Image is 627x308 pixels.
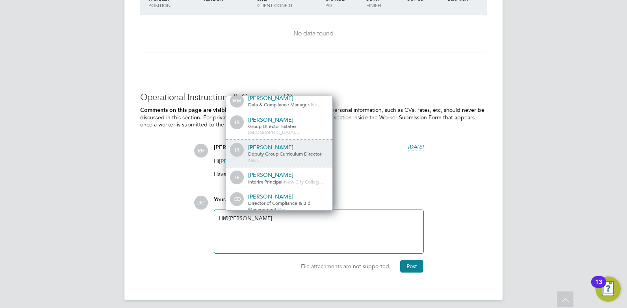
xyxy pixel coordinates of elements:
[311,101,322,108] span: Ne…
[248,116,327,123] div: [PERSON_NAME]
[248,123,296,129] span: Group Director Estates
[282,178,284,185] span: -
[278,206,290,212] span: Pre…
[248,200,310,212] span: Director of Compliance & Bid Management
[140,106,487,128] p: Worker's personal information, such as CVs, rates, etc, should never be discussed in this section...
[248,95,327,102] div: [PERSON_NAME]
[194,196,208,210] span: DC
[301,263,391,270] span: File attachments are not supported.
[248,178,282,185] span: Interim Principal
[148,30,479,38] div: No data found
[140,92,487,103] h3: Operational Instructions & Comments
[248,193,327,200] div: [PERSON_NAME]
[595,282,602,292] div: 13
[219,158,264,165] span: [PERSON_NAME]
[296,123,298,129] span: -
[248,144,327,151] div: [PERSON_NAME]
[231,95,243,107] span: HM
[214,196,424,210] div: say:
[231,193,243,206] span: CD
[224,215,272,222] span: [PERSON_NAME]
[194,144,208,158] span: RH
[248,157,260,163] span: Ne…
[231,171,243,184] span: IF
[309,101,311,108] span: -
[321,150,323,157] span: -
[400,260,423,273] button: Post
[214,158,424,165] p: Hi
[276,206,278,212] span: -
[214,144,260,151] span: [PERSON_NAME]
[219,215,419,249] div: Hi
[595,276,621,302] button: Open Resource Center, 13 new notifications
[248,129,299,135] span: [GEOGRAPHIC_DATA]…
[248,150,321,157] span: Deputy Group Curriculum Director
[283,92,293,102] span: (1)
[408,143,424,150] span: [DATE]
[214,196,223,203] span: You
[284,178,323,185] span: New City Colleg…
[248,101,309,108] span: Data & Compliance Manager
[231,116,243,129] span: IB
[140,107,307,113] b: Comments on this page are visible to all Vendors in the Vacancy.
[214,171,424,178] p: Have you had a chance to review the CV's?
[248,171,327,178] div: [PERSON_NAME]
[231,144,243,156] span: IR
